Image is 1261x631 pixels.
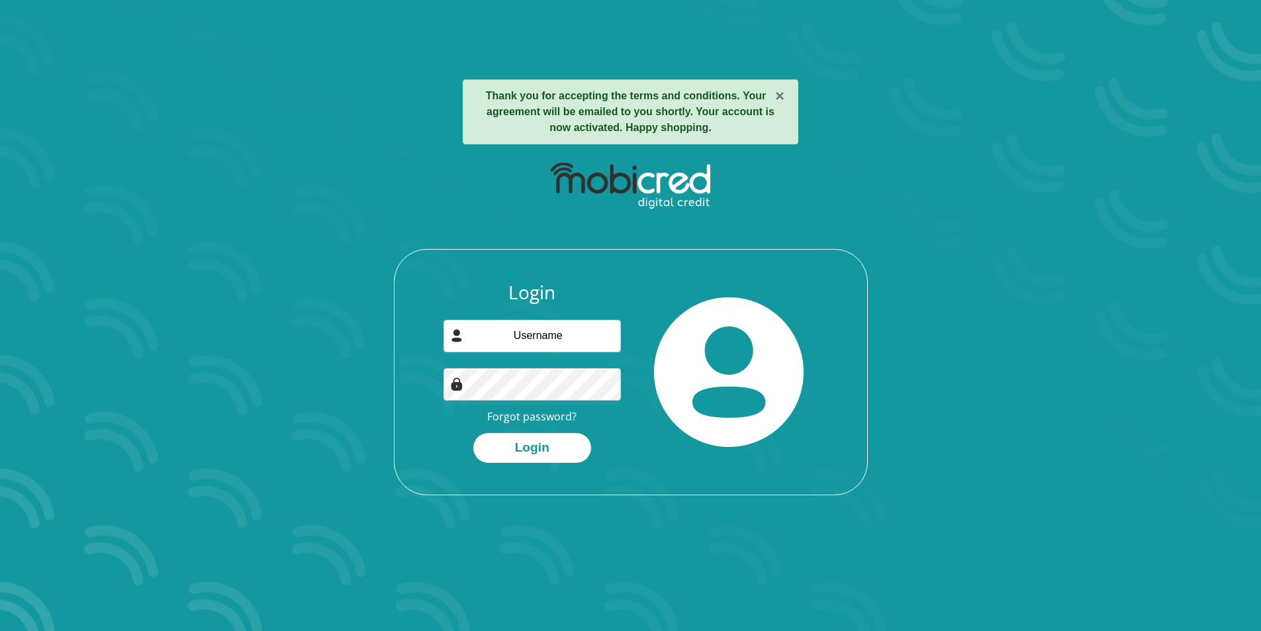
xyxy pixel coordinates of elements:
img: mobicred logo [551,163,710,209]
strong: Thank you for accepting the terms and conditions. Your agreement will be emailed to you shortly. ... [486,90,774,133]
h3: Login [444,281,621,304]
img: user-icon image [450,329,463,342]
img: Image [450,377,463,391]
input: Username [444,320,621,352]
button: Login [473,433,591,463]
a: Forgot password? [487,409,577,424]
button: × [775,88,784,104]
